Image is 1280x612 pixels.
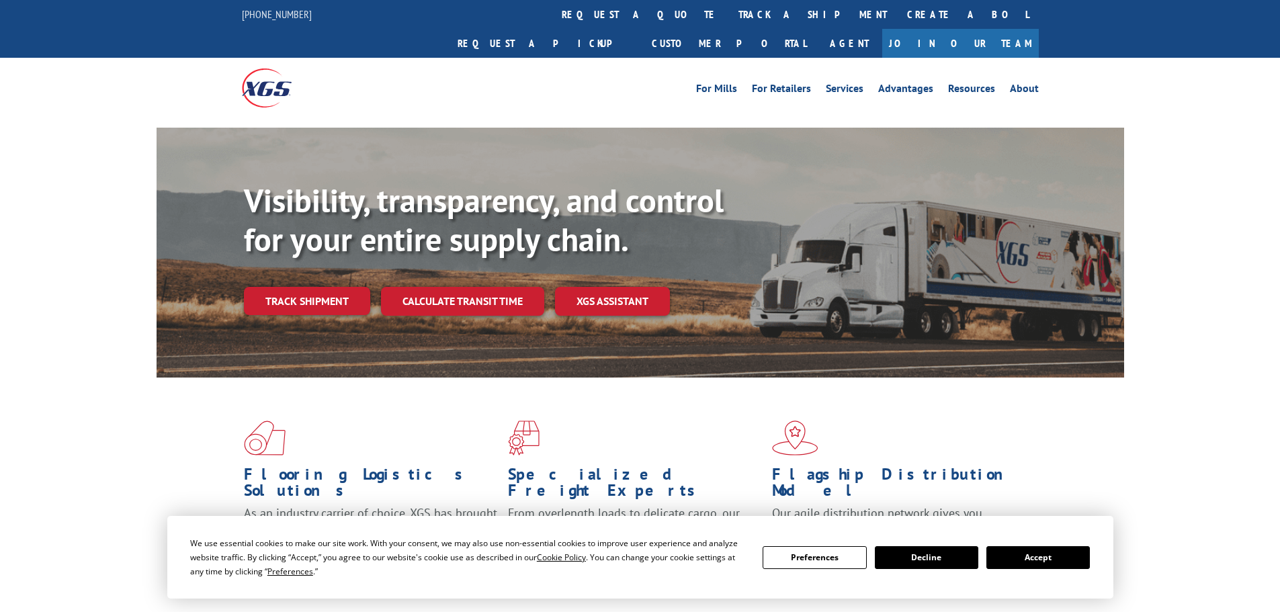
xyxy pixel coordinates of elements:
[772,505,1019,537] span: Our agile distribution network gives you nationwide inventory management on demand.
[190,536,746,578] div: We use essential cookies to make our site work. With your consent, we may also use non-essential ...
[772,421,818,455] img: xgs-icon-flagship-distribution-model-red
[244,421,286,455] img: xgs-icon-total-supply-chain-intelligence-red
[696,83,737,98] a: For Mills
[1010,83,1039,98] a: About
[508,505,762,565] p: From overlength loads to delicate cargo, our experienced staff knows the best way to move your fr...
[537,552,586,563] span: Cookie Policy
[447,29,642,58] a: Request a pickup
[948,83,995,98] a: Resources
[244,466,498,505] h1: Flooring Logistics Solutions
[816,29,882,58] a: Agent
[508,466,762,505] h1: Specialized Freight Experts
[752,83,811,98] a: For Retailers
[242,7,312,21] a: [PHONE_NUMBER]
[875,546,978,569] button: Decline
[772,466,1026,505] h1: Flagship Distribution Model
[878,83,933,98] a: Advantages
[381,287,544,316] a: Calculate transit time
[167,516,1113,599] div: Cookie Consent Prompt
[555,287,670,316] a: XGS ASSISTANT
[244,287,370,315] a: Track shipment
[986,546,1090,569] button: Accept
[882,29,1039,58] a: Join Our Team
[642,29,816,58] a: Customer Portal
[267,566,313,577] span: Preferences
[763,546,866,569] button: Preferences
[508,421,540,455] img: xgs-icon-focused-on-flooring-red
[826,83,863,98] a: Services
[244,505,497,553] span: As an industry carrier of choice, XGS has brought innovation and dedication to flooring logistics...
[244,179,724,260] b: Visibility, transparency, and control for your entire supply chain.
